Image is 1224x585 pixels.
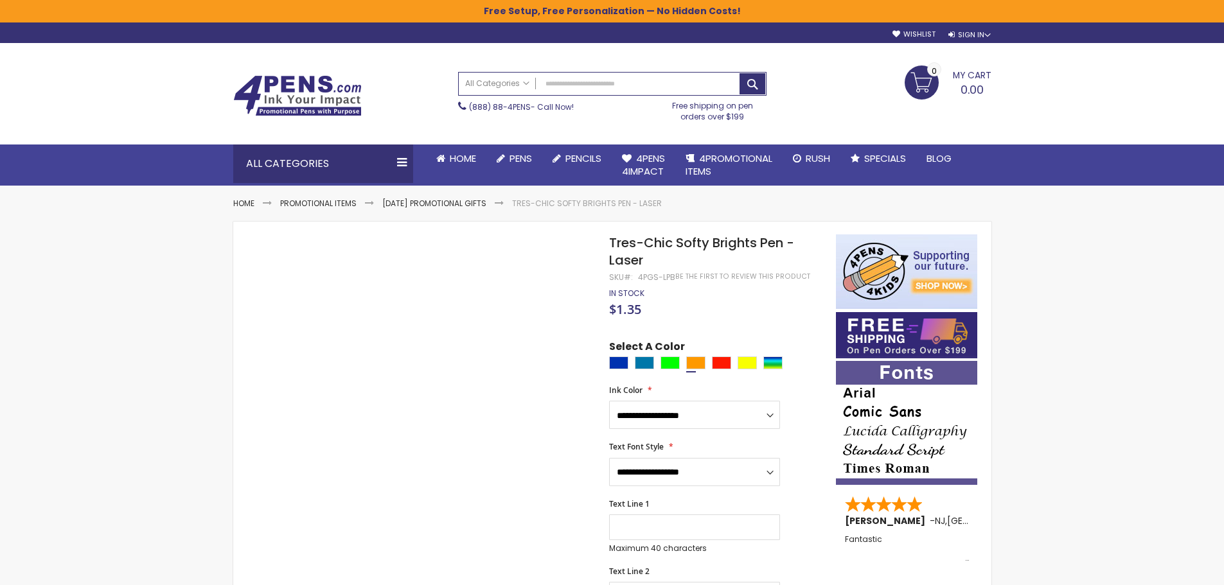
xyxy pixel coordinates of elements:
span: - Call Now! [469,101,574,112]
div: Lime Green [661,356,680,369]
div: Availability [609,288,644,299]
div: Fantastic [845,535,970,563]
span: Select A Color [609,340,685,357]
li: Tres-Chic Softy Brights Pen - Laser [512,198,662,209]
a: Rush [783,144,840,173]
div: Sign In [948,30,991,40]
span: Home [450,152,476,165]
span: $1.35 [609,301,641,318]
a: 0.00 0 [905,65,991,98]
span: 4PROMOTIONAL ITEMS [686,152,772,178]
a: Wishlist [892,30,936,39]
a: Home [233,198,254,209]
span: [PERSON_NAME] [845,514,930,527]
strong: SKU [609,272,633,283]
span: Text Line 1 [609,498,650,509]
div: Blue [609,356,628,369]
div: Orange [686,356,705,369]
a: Promotional Items [280,198,357,209]
span: Specials [864,152,906,165]
span: All Categories [465,78,529,89]
div: Free shipping on pen orders over $199 [659,96,767,121]
span: - , [930,514,1042,527]
div: Yellow [738,356,757,369]
img: 4Pens Custom Pens and Promotional Products [233,75,362,116]
div: Bright Red [712,356,731,369]
a: Home [426,144,486,173]
span: Pencils [565,152,601,165]
a: Be the first to review this product [675,272,810,281]
div: Aqua [635,356,654,369]
span: In stock [609,288,644,299]
p: Maximum 40 characters [609,543,780,554]
iframe: Google Customer Reviews [1118,550,1224,585]
span: Tres-Chic Softy Brights Pen - Laser [609,234,794,269]
span: Pens [510,152,532,165]
span: 4Pens 4impact [622,152,665,178]
a: [DATE] Promotional Gifts [382,198,486,209]
img: Free shipping on orders over $199 [836,312,977,358]
img: font-personalization-examples [836,361,977,485]
span: Blog [927,152,952,165]
span: Text Font Style [609,441,664,452]
div: All Categories [233,144,413,183]
span: NJ [935,514,945,527]
div: 4PGS-LPB [638,272,675,283]
a: Pens [486,144,542,173]
a: Specials [840,144,916,173]
a: All Categories [459,73,536,94]
img: 4pens 4 kids [836,234,977,309]
a: (888) 88-4PENS [469,101,531,112]
a: Blog [916,144,962,173]
a: Pencils [542,144,612,173]
div: Assorted [763,356,783,369]
a: 4PROMOTIONALITEMS [675,144,783,186]
a: 4Pens4impact [612,144,675,186]
span: 0 [932,65,937,77]
span: [GEOGRAPHIC_DATA] [947,514,1042,527]
span: 0.00 [961,82,984,98]
span: Rush [806,152,830,165]
span: Ink Color [609,385,643,396]
span: Text Line 2 [609,566,650,577]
